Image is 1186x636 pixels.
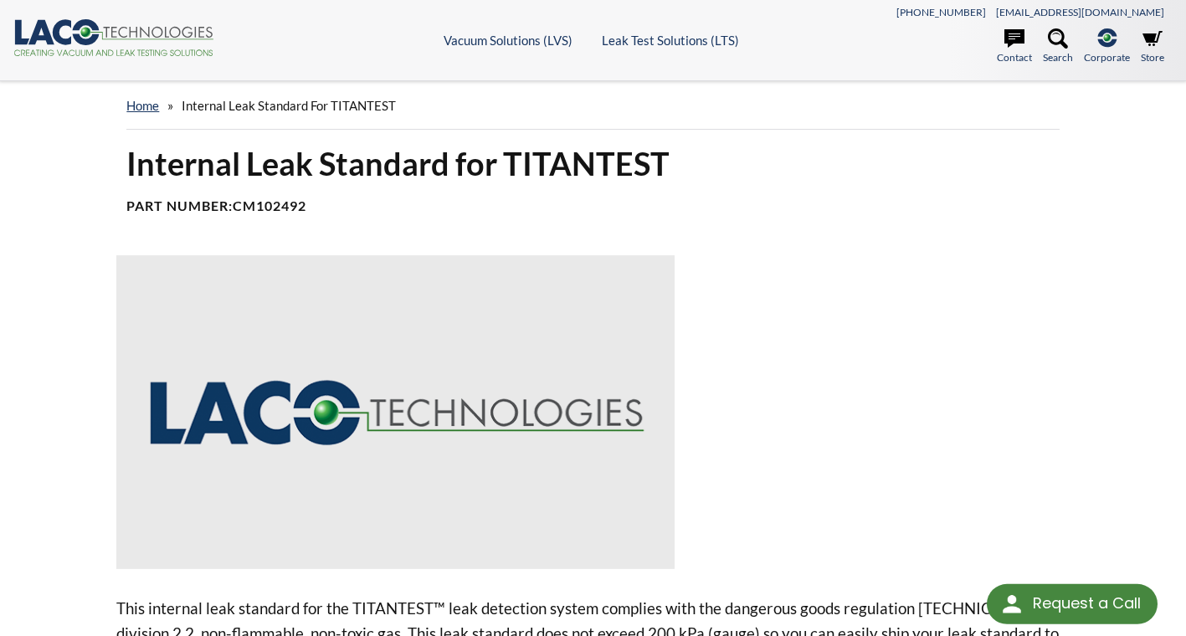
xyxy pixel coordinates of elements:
a: Search [1043,28,1073,65]
a: Store [1141,28,1164,65]
img: small-missing-2f097cf34b30ecc0280c77b855e78e17f1ba0367c20668fa797faf9308cc7773.png [116,255,675,569]
h1: Internal Leak Standard for TITANTEST [126,143,1059,184]
img: round button [999,591,1025,618]
a: Leak Test Solutions (LTS) [602,33,739,48]
div: Request a Call [1033,584,1141,623]
a: [EMAIL_ADDRESS][DOMAIN_NAME] [996,6,1164,18]
div: » [126,82,1059,130]
a: home [126,98,159,113]
a: [PHONE_NUMBER] [896,6,986,18]
b: CM102492 [233,197,306,213]
span: Internal Leak Standard for TITANTEST [182,98,396,113]
a: Contact [997,28,1032,65]
span: Corporate [1084,49,1130,65]
h4: Part Number: [126,197,1059,215]
a: Vacuum Solutions (LVS) [444,33,572,48]
div: Request a Call [987,584,1158,624]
